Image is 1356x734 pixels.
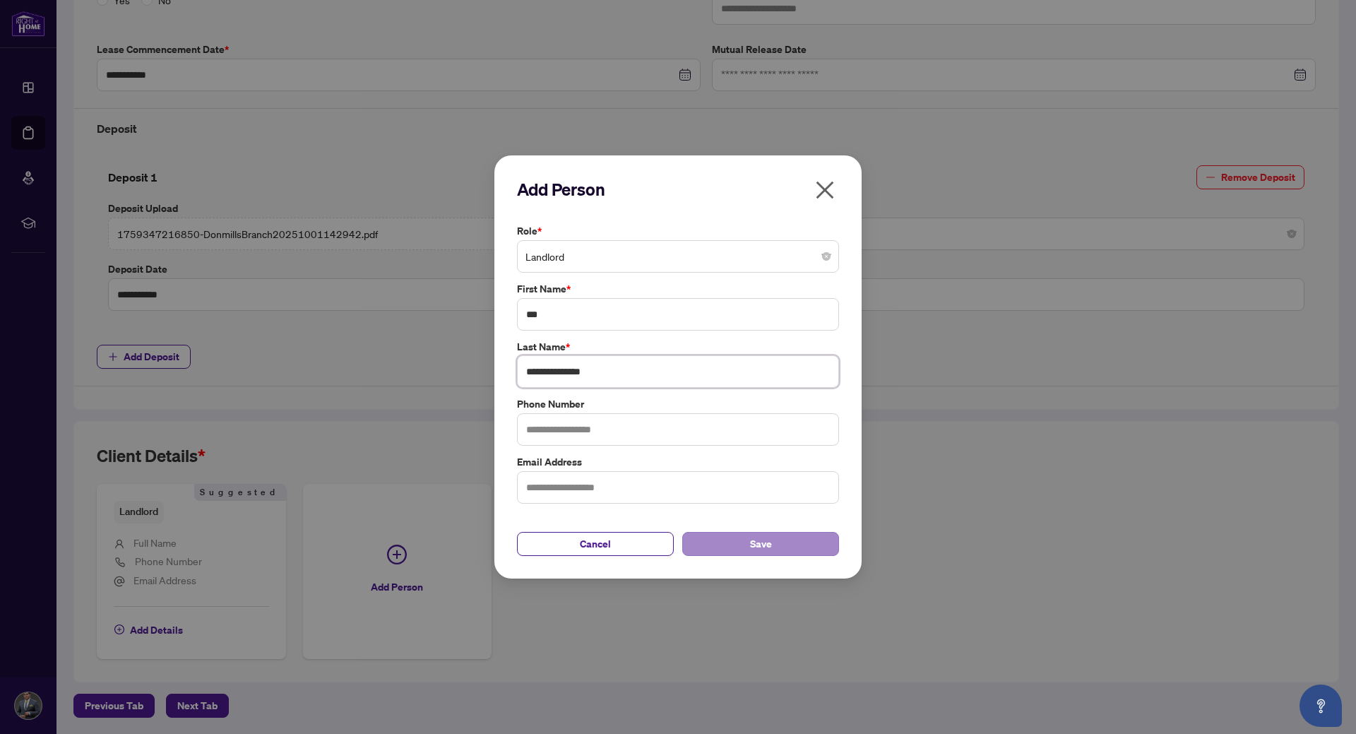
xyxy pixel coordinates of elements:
[682,532,839,556] button: Save
[750,533,772,555] span: Save
[517,223,839,239] label: Role
[822,252,831,261] span: close-circle
[525,243,831,270] span: Landlord
[517,396,839,412] label: Phone Number
[517,178,839,201] h2: Add Person
[517,339,839,355] label: Last Name
[1299,685,1342,727] button: Open asap
[814,179,836,201] span: close
[517,281,839,297] label: First Name
[517,454,839,470] label: Email Address
[517,532,674,556] button: Cancel
[580,533,611,555] span: Cancel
